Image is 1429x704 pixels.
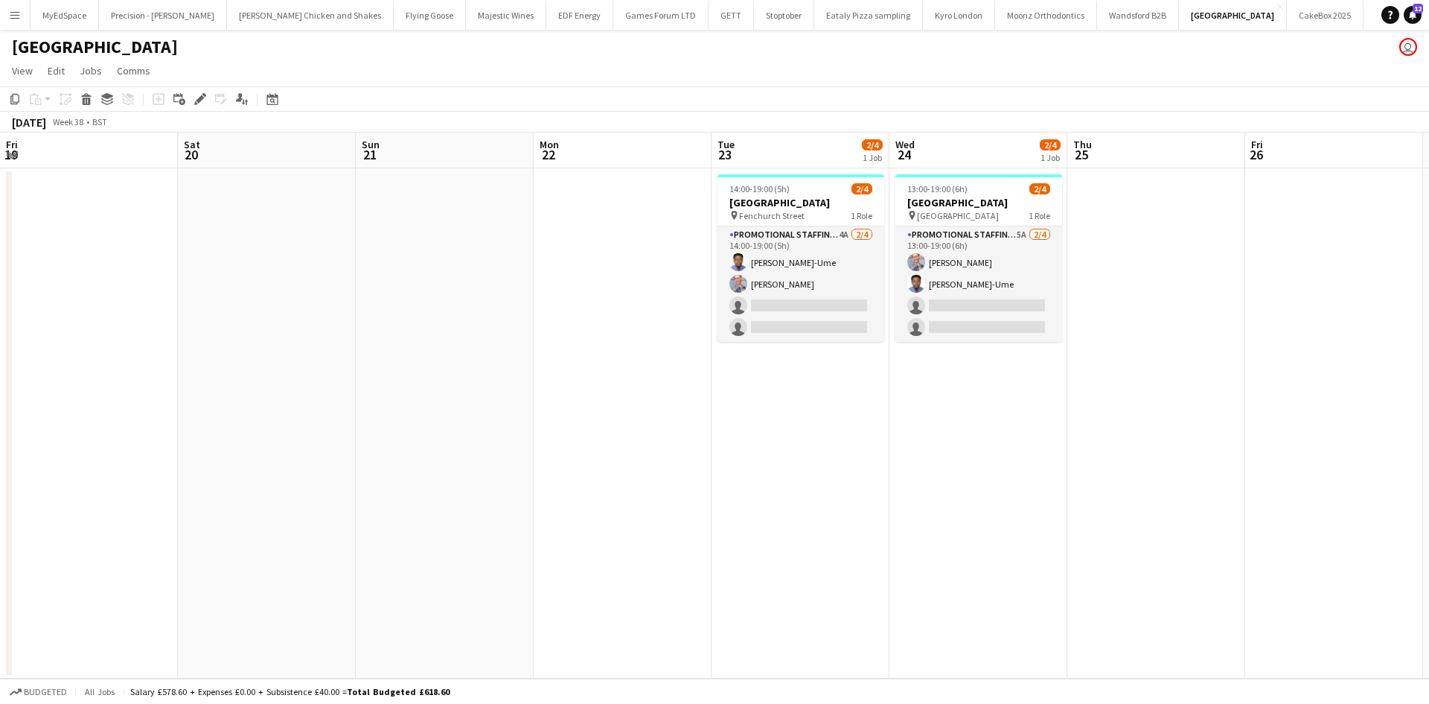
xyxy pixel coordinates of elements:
button: Precision - [PERSON_NAME] [99,1,227,30]
span: 24 [893,146,915,163]
h1: [GEOGRAPHIC_DATA] [12,36,178,58]
span: Comms [117,64,150,77]
button: [GEOGRAPHIC_DATA] [1179,1,1287,30]
app-job-card: 14:00-19:00 (5h)2/4[GEOGRAPHIC_DATA] Fenchurch Street1 RolePromotional Staffing (Brand Ambassador... [717,174,884,342]
button: Budgeted [7,684,69,700]
span: 2/4 [862,139,883,150]
span: Fri [6,138,18,151]
div: BST [92,116,107,127]
span: Total Budgeted £618.60 [347,686,450,697]
span: 13:00-19:00 (6h) [907,183,968,194]
span: Tue [717,138,735,151]
span: Wed [895,138,915,151]
div: Salary £578.60 + Expenses £0.00 + Subsistence £40.00 = [130,686,450,697]
app-card-role: Promotional Staffing (Brand Ambassadors)4A2/414:00-19:00 (5h)[PERSON_NAME]-Ume[PERSON_NAME] [717,226,884,342]
button: Eataly Pizza sampling [814,1,923,30]
a: 12 [1404,6,1422,24]
button: Kyro London [923,1,995,30]
h3: [GEOGRAPHIC_DATA] [717,196,884,209]
button: Flying Goose [394,1,466,30]
button: Stoptober [754,1,814,30]
span: 26 [1249,146,1263,163]
span: View [12,64,33,77]
button: Majestic Wines [466,1,546,30]
button: Moonz Orthodontics [995,1,1097,30]
span: 14:00-19:00 (5h) [729,183,790,194]
span: Week 38 [49,116,86,127]
span: [GEOGRAPHIC_DATA] [917,210,999,221]
button: EDF Energy [546,1,613,30]
button: MyEdSpace [31,1,99,30]
span: 1 Role [1029,210,1050,221]
span: 12 [1413,4,1423,13]
span: Mon [540,138,559,151]
button: [PERSON_NAME] Chicken and Shakes [227,1,394,30]
span: 21 [359,146,380,163]
h3: [GEOGRAPHIC_DATA] [895,196,1062,209]
span: Sat [184,138,200,151]
a: Edit [42,61,71,80]
span: All jobs [82,686,118,697]
app-card-role: Promotional Staffing (Brand Ambassadors)5A2/413:00-19:00 (6h)[PERSON_NAME][PERSON_NAME]-Ume [895,226,1062,342]
button: Wandsford B2B [1097,1,1179,30]
span: 1 Role [851,210,872,221]
a: Comms [111,61,156,80]
span: Fri [1251,138,1263,151]
span: Thu [1073,138,1092,151]
a: Jobs [74,61,108,80]
span: 2/4 [851,183,872,194]
button: GETT [709,1,754,30]
span: 2/4 [1029,183,1050,194]
span: Budgeted [24,687,67,697]
div: 1 Job [1040,152,1060,163]
app-user-avatar: Ellie Allen [1399,38,1417,56]
span: Sun [362,138,380,151]
span: 25 [1071,146,1092,163]
span: 2/4 [1040,139,1061,150]
app-job-card: 13:00-19:00 (6h)2/4[GEOGRAPHIC_DATA] [GEOGRAPHIC_DATA]1 RolePromotional Staffing (Brand Ambassado... [895,174,1062,342]
div: [DATE] [12,115,46,130]
span: 23 [715,146,735,163]
span: 20 [182,146,200,163]
span: Edit [48,64,65,77]
a: View [6,61,39,80]
span: 22 [537,146,559,163]
button: Games Forum LTD [613,1,709,30]
button: CakeBox 2025 [1287,1,1364,30]
span: 19 [4,146,18,163]
span: Jobs [80,64,102,77]
div: 1 Job [863,152,882,163]
span: Fenchurch Street [739,210,805,221]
